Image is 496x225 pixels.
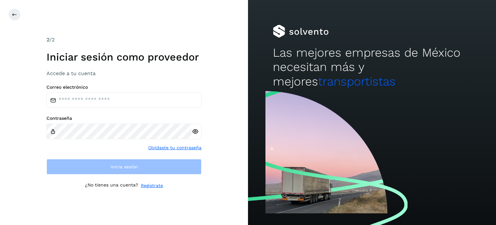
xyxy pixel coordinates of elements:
[46,51,201,63] h1: Iniciar sesión como proveedor
[141,182,163,189] a: Regístrate
[46,159,201,174] button: Inicia sesión
[46,37,49,43] span: 2
[46,84,201,90] label: Correo electrónico
[85,182,138,189] p: ¿No tienes una cuenta?
[46,36,201,44] div: /2
[273,46,471,89] h2: Las mejores empresas de México necesitan más y mejores
[46,116,201,121] label: Contraseña
[318,74,396,88] span: transportistas
[110,164,138,169] span: Inicia sesión
[46,70,201,76] h3: Accede a tu cuenta
[148,144,201,151] a: Olvidaste tu contraseña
